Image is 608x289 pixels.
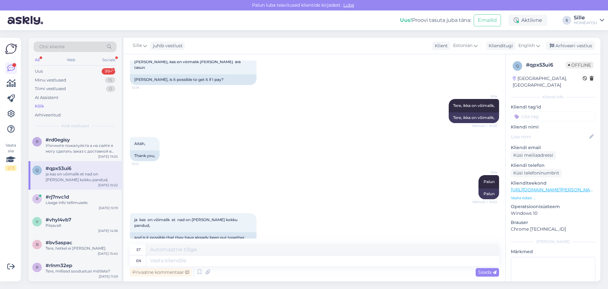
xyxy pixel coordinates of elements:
div: AI Assistent [35,95,58,101]
div: Proovi tasuta juba täna: [400,16,471,24]
div: Tere, hetkel ei [PERSON_NAME]. [46,246,118,251]
span: ja kas on võimalik et nad on [PERSON_NAME] kokku pandud, [134,217,239,228]
span: Aitäh, [134,141,145,146]
div: [PERSON_NAME], is it possible to get it if I pay? [130,74,256,85]
div: All [34,56,41,64]
span: q [516,63,519,68]
div: Arhiveeri vestlus [546,42,595,50]
p: Märkmed [511,248,595,255]
span: Sille [473,170,497,175]
div: Thank you, [130,150,160,161]
div: S [562,16,571,25]
div: Minu vestlused [35,77,66,83]
div: Lisage info tellimusele. [46,200,118,206]
span: Offline [566,62,593,69]
p: Klienditeekond [511,180,595,187]
div: Piisavalt [46,223,118,228]
span: Palun [484,179,495,184]
p: Kliendi tag'id [511,104,595,110]
img: Askly Logo [5,43,17,55]
div: juhib vestlust [150,43,183,49]
span: #qpx53ui6 [46,166,71,171]
span: #vhyl4vb7 [46,217,71,223]
div: [DATE] 13:05 [98,154,118,159]
span: #rd0egisy [46,137,70,143]
div: HOME4YOU [574,20,597,25]
span: r [36,196,39,201]
span: Luba [341,2,356,8]
div: Arhiveeritud [35,112,61,118]
button: Emailid [474,14,501,26]
input: Lisa tag [511,112,595,121]
div: Aktiivne [509,15,547,26]
div: Tere, millised soodustusi mõtlete? [46,268,118,274]
span: Nähtud ✓ 10:22 [472,200,497,204]
span: Sille [133,42,142,49]
div: and is it possible that they have already been put together, [130,232,256,243]
span: Nähtud ✓ 10:20 [472,123,497,128]
div: # qpx53ui6 [526,61,566,69]
div: Privaatne kommentaar [130,268,192,277]
div: [DATE] 10:19 [99,206,118,210]
div: [GEOGRAPHIC_DATA], [GEOGRAPHIC_DATA] [513,75,583,89]
span: r [36,265,39,270]
b: Uus! [400,17,412,23]
span: #rlnm32ep [46,263,72,268]
span: Sille [473,94,497,99]
p: Kliendi telefon [511,162,595,169]
p: Operatsioonisüsteem [511,203,595,210]
div: 99+ [102,68,115,75]
div: Uus [35,68,43,75]
div: [PERSON_NAME] [511,239,595,245]
span: r [36,139,39,144]
div: Küsi meiliaadressi [511,151,556,160]
div: 2 / 3 [5,165,16,171]
div: 15 [105,77,115,83]
span: Saada [478,269,497,275]
span: q [35,168,39,173]
div: [DATE] 13:40 [98,251,118,256]
span: #rj7nvc1d [46,194,69,200]
div: et [136,244,141,255]
a: SilleHOME4YOU [574,15,604,25]
span: Otsi kliente [39,43,65,50]
div: Küsi telefoninumbrit [511,169,562,177]
p: Kliendi email [511,144,595,151]
span: English [518,42,535,49]
p: Brauser [511,219,595,226]
span: Estonian [453,42,472,49]
div: Klient [432,43,448,49]
div: Уточните пожалуйста а на сайте я могу сделать заказ с доставкой в [GEOGRAPHIC_DATA]? [46,143,118,154]
div: Palun [478,188,499,199]
p: Windows 10 [511,210,595,217]
input: Lisa nimi [511,133,588,140]
div: Socials [101,56,117,64]
p: Kliendi nimi [511,124,595,130]
span: b [36,242,39,247]
div: Kliendi info [511,94,595,100]
div: Klienditugi [486,43,513,49]
span: v [36,219,38,224]
div: Web [66,56,77,64]
span: Tere, ikka on võimalik, [453,103,495,108]
div: Sille [574,15,597,20]
div: Kõik [35,103,44,109]
p: Vaata edasi ... [511,195,595,201]
div: Tiimi vestlused [35,86,66,92]
span: #bv5aspac [46,240,72,246]
div: Vaata siia [5,142,16,171]
div: 0 [106,86,115,92]
span: Kõik vestlused [61,123,89,129]
div: ja kas on võimalik et nad on [PERSON_NAME] kokku pandud, [46,171,118,183]
span: 10:21 [132,161,155,166]
div: en [136,255,141,266]
p: Chrome [TECHNICAL_ID] [511,226,595,233]
div: [DATE] 14:36 [98,228,118,233]
div: [DATE] 11:09 [99,274,118,279]
div: [DATE] 10:22 [98,183,118,187]
span: 10:19 [132,85,155,90]
a: [URL][DOMAIN_NAME][PERSON_NAME] [511,187,598,193]
div: Tere, ikka on võimalik, [449,112,499,123]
